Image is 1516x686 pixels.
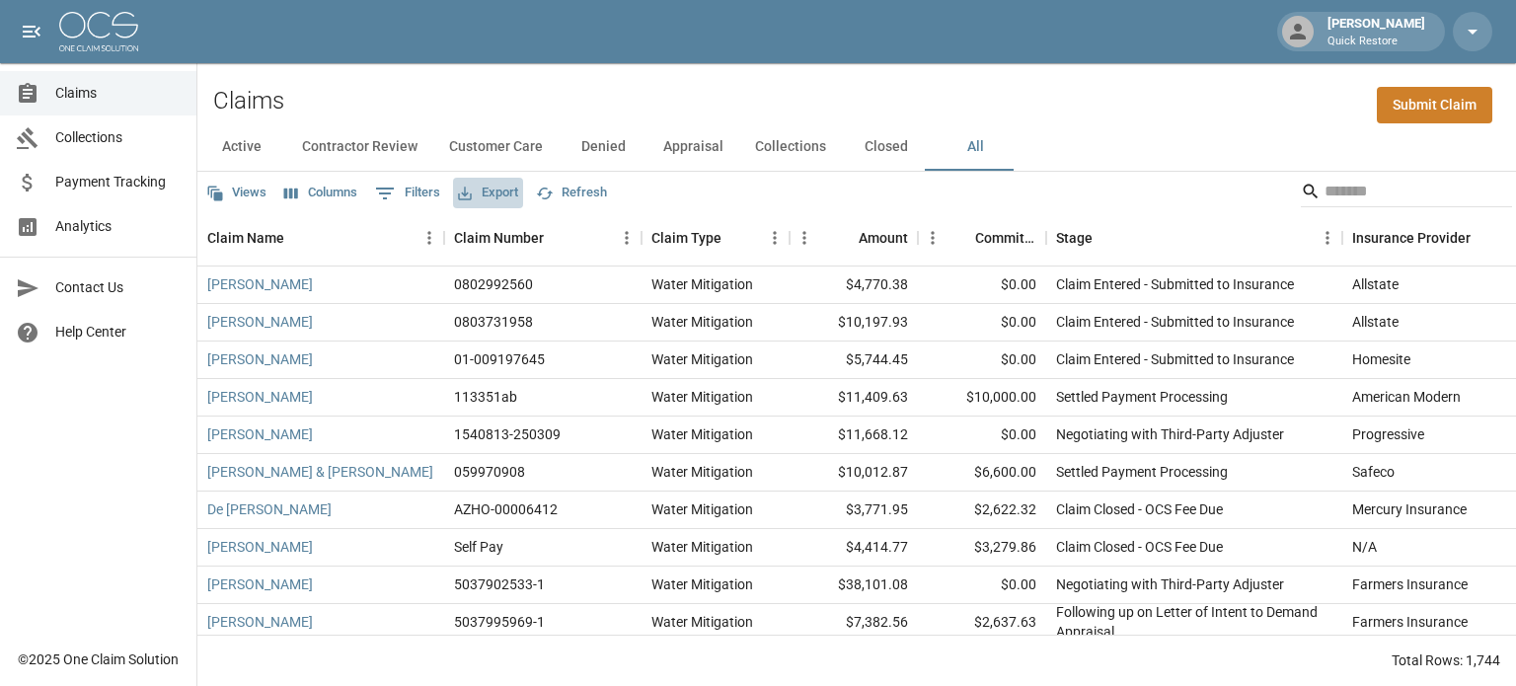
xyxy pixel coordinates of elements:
div: Water Mitigation [651,537,753,557]
img: ocs-logo-white-transparent.png [59,12,138,51]
button: Menu [790,223,819,253]
a: [PERSON_NAME] [207,574,313,594]
div: Claim Closed - OCS Fee Due [1056,537,1223,557]
div: dynamic tabs [197,123,1516,171]
button: Show filters [370,178,445,209]
a: Submit Claim [1377,87,1492,123]
span: Analytics [55,216,181,237]
div: $5,744.45 [790,342,918,379]
div: $0.00 [918,342,1046,379]
span: Claims [55,83,181,104]
div: Committed Amount [975,210,1036,266]
div: Water Mitigation [651,574,753,594]
a: [PERSON_NAME] [207,349,313,369]
span: Help Center [55,322,181,343]
div: Claim Entered - Submitted to Insurance [1056,312,1294,332]
div: 1540813-250309 [454,424,561,444]
div: Farmers Insurance [1352,574,1468,594]
button: All [931,123,1020,171]
button: Collections [739,123,842,171]
div: Claim Type [651,210,721,266]
button: Export [453,178,523,208]
a: [PERSON_NAME] [207,424,313,444]
div: $2,637.63 [918,604,1046,642]
button: Sort [831,224,859,252]
div: Negotiating with Third-Party Adjuster [1056,424,1284,444]
a: De [PERSON_NAME] [207,499,332,519]
div: Claim Type [642,210,790,266]
div: Self Pay [454,537,503,557]
div: $0.00 [918,567,1046,604]
button: open drawer [12,12,51,51]
div: $11,409.63 [790,379,918,417]
div: $2,622.32 [918,492,1046,529]
div: Water Mitigation [651,499,753,519]
button: Sort [721,224,749,252]
div: Stage [1046,210,1342,266]
button: Customer Care [433,123,559,171]
div: $10,000.00 [918,379,1046,417]
button: Closed [842,123,931,171]
div: Progressive [1352,424,1424,444]
div: Negotiating with Third-Party Adjuster [1056,574,1284,594]
div: Claim Entered - Submitted to Insurance [1056,274,1294,294]
div: Total Rows: 1,744 [1392,650,1500,670]
div: 113351ab [454,387,517,407]
div: Insurance Provider [1352,210,1471,266]
div: $38,101.08 [790,567,918,604]
div: Safeco [1352,462,1395,482]
div: N/A [1352,537,1377,557]
div: Search [1301,176,1512,211]
div: Water Mitigation [651,349,753,369]
div: Stage [1056,210,1093,266]
div: 5037995969-1 [454,612,545,632]
div: $4,414.77 [790,529,918,567]
div: Water Mitigation [651,387,753,407]
div: $11,668.12 [790,417,918,454]
a: [PERSON_NAME] & [PERSON_NAME] [207,462,433,482]
div: Amount [859,210,908,266]
button: Views [201,178,271,208]
span: Payment Tracking [55,172,181,192]
a: [PERSON_NAME] [207,274,313,294]
button: Refresh [531,178,612,208]
div: Water Mitigation [651,424,753,444]
span: Contact Us [55,277,181,298]
div: Water Mitigation [651,274,753,294]
a: [PERSON_NAME] [207,612,313,632]
div: © 2025 One Claim Solution [18,649,179,669]
div: Claim Name [207,210,284,266]
button: Menu [760,223,790,253]
div: $6,600.00 [918,454,1046,492]
div: Water Mitigation [651,312,753,332]
div: Settled Payment Processing [1056,387,1228,407]
p: Quick Restore [1327,34,1425,50]
div: $3,279.86 [918,529,1046,567]
button: Sort [544,224,571,252]
button: Menu [612,223,642,253]
div: [PERSON_NAME] [1320,14,1433,49]
button: Menu [918,223,947,253]
button: Menu [415,223,444,253]
div: 0802992560 [454,274,533,294]
h2: Claims [213,87,284,115]
button: Sort [284,224,312,252]
div: Mercury Insurance [1352,499,1467,519]
div: Amount [790,210,918,266]
a: [PERSON_NAME] [207,387,313,407]
div: $10,012.87 [790,454,918,492]
div: Allstate [1352,274,1399,294]
button: Active [197,123,286,171]
div: $3,771.95 [790,492,918,529]
div: 5037902533-1 [454,574,545,594]
a: [PERSON_NAME] [207,537,313,557]
div: $10,197.93 [790,304,918,342]
div: Claim Entered - Submitted to Insurance [1056,349,1294,369]
div: Settled Payment Processing [1056,462,1228,482]
div: 059970908 [454,462,525,482]
div: $4,770.38 [790,267,918,304]
button: Sort [1471,224,1498,252]
div: $0.00 [918,267,1046,304]
button: Denied [559,123,647,171]
div: $0.00 [918,304,1046,342]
